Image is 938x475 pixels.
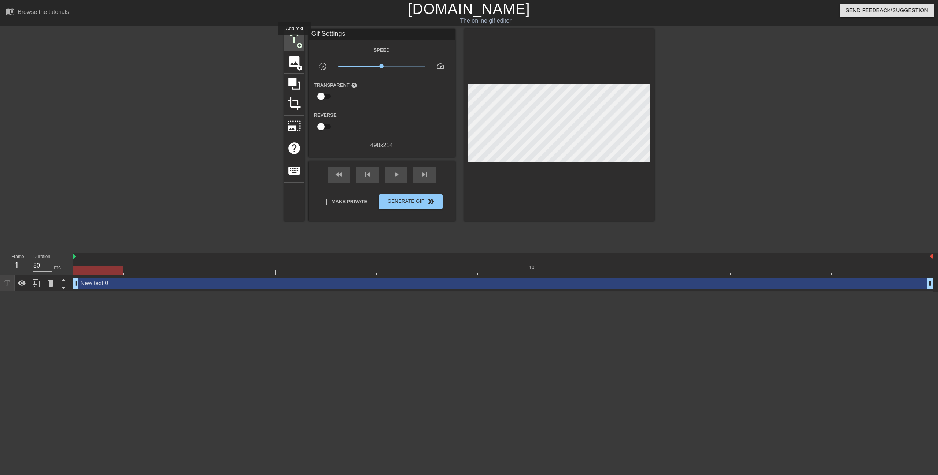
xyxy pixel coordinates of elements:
[314,82,357,89] label: Transparent
[18,9,71,15] div: Browse the tutorials!
[335,170,343,179] span: fast_rewind
[436,62,445,71] span: speed
[6,253,28,274] div: Frame
[926,280,934,287] span: drag_handle
[287,32,301,46] span: title
[351,82,357,89] span: help
[318,62,327,71] span: slow_motion_video
[33,255,50,259] label: Duration
[382,197,439,206] span: Generate Gif
[72,280,80,287] span: drag_handle
[426,197,435,206] span: double_arrow
[363,170,372,179] span: skip_previous
[379,194,442,209] button: Generate Gif
[408,1,530,17] a: [DOMAIN_NAME]
[392,170,400,179] span: play_arrow
[287,97,301,111] span: crop
[54,264,61,272] div: ms
[840,4,934,17] button: Send Feedback/Suggestion
[420,170,429,179] span: skip_next
[373,46,389,54] label: Speed
[316,16,655,25] div: The online gif editor
[930,253,933,259] img: bound-end.png
[296,65,303,71] span: add_circle
[287,55,301,68] span: image
[11,259,22,272] div: 1
[309,29,455,40] div: Gif Settings
[287,119,301,133] span: photo_size_select_large
[296,42,303,49] span: add_circle
[6,7,15,16] span: menu_book
[309,141,455,150] div: 498 x 214
[287,141,301,155] span: help
[314,112,337,119] label: Reverse
[846,6,928,15] span: Send Feedback/Suggestion
[287,164,301,177] span: keyboard
[529,264,536,271] div: 10
[6,7,71,18] a: Browse the tutorials!
[332,198,368,205] span: Make Private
